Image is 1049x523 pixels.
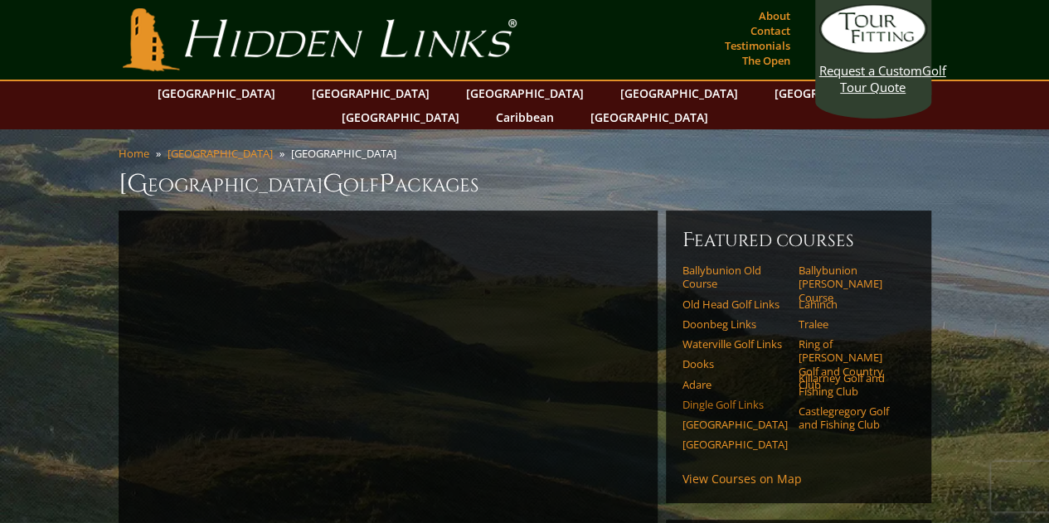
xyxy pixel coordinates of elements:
a: Ballybunion [PERSON_NAME] Course [799,264,904,304]
a: Caribbean [488,105,562,129]
a: Ballybunion Old Course [682,264,788,291]
span: P [379,167,395,201]
a: [GEOGRAPHIC_DATA] [682,418,788,431]
a: Home [119,146,149,161]
a: [GEOGRAPHIC_DATA] [766,81,901,105]
a: [GEOGRAPHIC_DATA] [333,105,468,129]
a: About [755,4,794,27]
a: Adare [682,378,788,391]
a: [GEOGRAPHIC_DATA] [168,146,273,161]
span: Request a Custom [819,62,922,79]
a: Testimonials [721,34,794,57]
a: Contact [746,19,794,42]
h1: [GEOGRAPHIC_DATA] olf ackages [119,167,931,201]
a: Dingle Golf Links [682,398,788,411]
a: Request a CustomGolf Tour Quote [819,4,927,95]
a: Lahinch [799,298,904,311]
li: [GEOGRAPHIC_DATA] [291,146,403,161]
a: The Open [738,49,794,72]
a: Ring of [PERSON_NAME] Golf and Country Club [799,337,904,391]
h6: Featured Courses [682,227,915,254]
a: [GEOGRAPHIC_DATA] [149,81,284,105]
span: G [323,167,343,201]
a: Castlegregory Golf and Fishing Club [799,404,904,432]
a: Killarney Golf and Fishing Club [799,371,904,399]
iframe: Sir-Nick-on-Southwest-Ireland [135,227,641,511]
a: [GEOGRAPHIC_DATA] [582,105,716,129]
a: Tralee [799,317,904,331]
a: View Courses on Map [682,471,802,487]
a: [GEOGRAPHIC_DATA] [304,81,438,105]
a: Old Head Golf Links [682,298,788,311]
a: Doonbeg Links [682,317,788,331]
a: [GEOGRAPHIC_DATA] [458,81,592,105]
a: [GEOGRAPHIC_DATA] [612,81,746,105]
a: Dooks [682,357,788,370]
a: [GEOGRAPHIC_DATA] [682,438,788,451]
a: Waterville Golf Links [682,337,788,351]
